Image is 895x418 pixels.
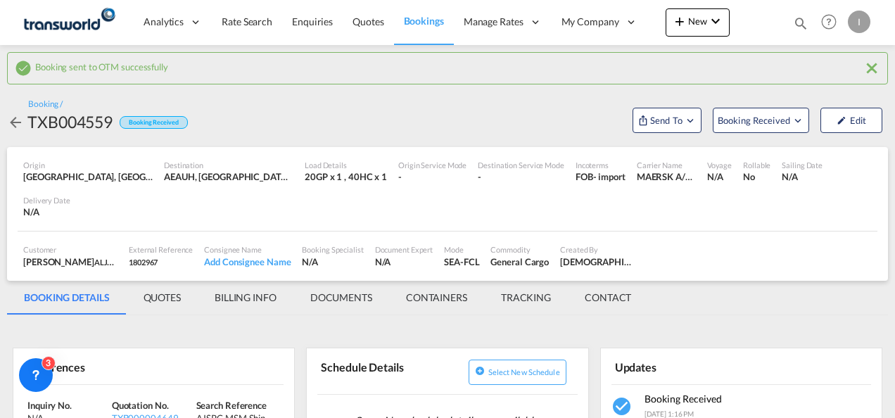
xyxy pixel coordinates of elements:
[444,255,479,268] div: SEA-FCL
[353,15,383,27] span: Quotes
[305,160,387,170] div: Load Details
[222,15,272,27] span: Rate Search
[793,15,808,37] div: icon-magnify
[713,108,809,133] button: Open demo menu
[490,255,549,268] div: General Cargo
[404,15,444,27] span: Bookings
[302,244,363,255] div: Booking Specialist
[21,6,116,38] img: f753ae806dec11f0841701cdfdf085c0.png
[820,108,882,133] button: icon-pencilEdit
[478,170,564,183] div: -
[469,360,566,385] button: icon-plus-circleSelect new schedule
[560,255,633,268] div: Irishi Kiran
[35,58,168,72] span: Booking sent to OTM successfully
[196,400,267,411] span: Search Reference
[198,281,293,315] md-tab-item: BILLING INFO
[478,160,564,170] div: Destination Service Mode
[94,256,231,267] span: ALJAZEERA STEEL PRODUCTS CO L.L.C
[464,15,523,29] span: Manage Rates
[164,170,293,183] div: AEAUH, Abu Dhabi, United Arab Emirates, Middle East, Middle East
[793,15,808,31] md-icon: icon-magnify
[863,60,880,77] md-icon: icon-close
[7,281,127,315] md-tab-item: BOOKING DETAILS
[15,60,32,77] md-icon: icon-checkbox-marked-circle
[293,281,389,315] md-tab-item: DOCUMENTS
[743,160,770,170] div: Rollable
[129,244,193,255] div: External Reference
[649,113,684,127] span: Send To
[576,160,626,170] div: Incoterms
[718,113,792,127] span: Booking Received
[782,170,823,183] div: N/A
[645,410,694,418] span: [DATE] 1:16 PM
[637,170,696,183] div: MAERSK A/S / TDWC-DUBAI
[164,160,293,170] div: Destination
[561,15,619,29] span: My Company
[7,281,648,315] md-pagination-wrapper: Use the left and right arrow keys to navigate between tabs
[671,13,688,30] md-icon: icon-plus 400-fg
[633,108,702,133] button: Open demo menu
[671,15,724,27] span: New
[24,354,151,379] div: References
[848,11,870,33] div: I
[389,281,484,315] md-tab-item: CONTAINERS
[817,10,841,34] span: Help
[23,255,118,268] div: [PERSON_NAME]
[129,258,158,267] span: 1802967
[568,281,648,315] md-tab-item: CONTACT
[144,15,184,29] span: Analytics
[490,244,549,255] div: Commodity
[23,205,70,218] div: N/A
[23,195,70,205] div: Delivery Date
[23,170,153,183] div: CNSHA, Shanghai, China, Greater China & Far East Asia, Asia Pacific
[27,110,113,133] div: TXB004559
[837,115,846,125] md-icon: icon-pencil
[120,116,187,129] div: Booking Received
[292,15,333,27] span: Enquiries
[488,367,560,376] span: Select new schedule
[23,160,153,170] div: Origin
[317,354,445,388] div: Schedule Details
[127,281,198,315] md-tab-item: QUOTES
[576,170,593,183] div: FOB
[375,244,433,255] div: Document Expert
[666,8,730,37] button: icon-plus 400-fgNewicon-chevron-down
[375,255,433,268] div: N/A
[444,244,479,255] div: Mode
[398,160,466,170] div: Origin Service Mode
[707,170,732,183] div: N/A
[707,13,724,30] md-icon: icon-chevron-down
[611,354,739,379] div: Updates
[23,244,118,255] div: Customer
[707,160,732,170] div: Voyage
[560,244,633,255] div: Created By
[398,170,466,183] div: -
[782,160,823,170] div: Sailing Date
[817,10,848,35] div: Help
[637,160,696,170] div: Carrier Name
[204,255,291,268] div: Add Consignee Name
[7,114,24,131] md-icon: icon-arrow-left
[27,400,72,411] span: Inquiry No.
[645,393,722,405] span: Booking Received
[305,170,387,183] div: 20GP x 1 , 40HC x 1
[28,99,63,110] div: Booking /
[611,395,634,418] md-icon: icon-checkbox-marked-circle
[484,281,568,315] md-tab-item: TRACKING
[302,255,363,268] div: N/A
[743,170,770,183] div: No
[593,170,626,183] div: - import
[204,244,291,255] div: Consignee Name
[7,110,27,133] div: icon-arrow-left
[475,366,485,376] md-icon: icon-plus-circle
[112,400,169,411] span: Quotation No.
